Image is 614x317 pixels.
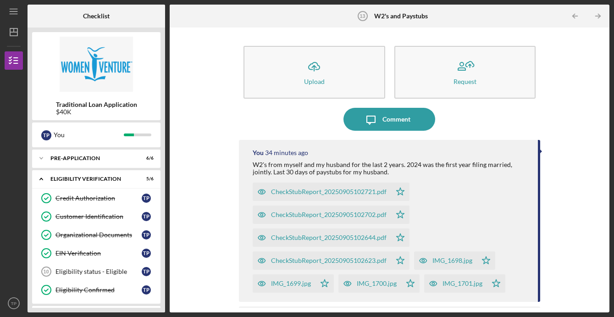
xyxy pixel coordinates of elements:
div: You [54,127,124,143]
button: IMG_1701.jpg [424,274,505,293]
div: CheckStubReport_20250905102623.pdf [271,257,387,264]
b: Traditional Loan Application [56,101,137,108]
tspan: 13 [360,13,365,19]
div: CheckStubReport_20250905102644.pdf [271,234,387,241]
div: Eligibility Verification [50,176,131,182]
div: Comment [382,108,410,131]
button: CheckStubReport_20250905102721.pdf [253,183,409,201]
a: Credit AuthorizationTP [37,189,156,207]
div: Request [454,78,476,85]
b: Checklist [83,12,110,20]
div: Eligibility Confirmed [55,286,142,294]
div: Organizational Documents [55,231,142,239]
div: W2's from myself and my husband for the last 2 years. 2024 was the first year filing married, joi... [253,161,529,176]
div: Pre-Application [50,156,131,161]
button: Upload [243,46,385,99]
text: TP [11,301,17,306]
div: Credit Authorization [55,195,142,202]
div: IMG_1701.jpg [443,280,482,287]
div: EIN Verification [55,250,142,257]
div: T P [142,285,151,295]
div: IMG_1699.jpg [271,280,311,287]
button: Comment [343,108,435,131]
button: Request [394,46,536,99]
button: CheckStubReport_20250905102623.pdf [253,251,409,270]
div: T P [142,230,151,239]
a: 10Eligibility status - EligibleTP [37,262,156,281]
div: IMG_1698.jpg [432,257,472,264]
a: Organizational DocumentsTP [37,226,156,244]
div: T P [142,267,151,276]
div: 6 / 6 [137,156,154,161]
a: Customer IdentificationTP [37,207,156,226]
a: Eligibility ConfirmedTP [37,281,156,299]
button: IMG_1699.jpg [253,274,334,293]
div: T P [142,194,151,203]
b: W2's and Paystubs [374,12,428,20]
div: CheckStubReport_20250905102702.pdf [271,211,387,218]
tspan: 10 [43,269,49,274]
button: CheckStubReport_20250905102644.pdf [253,228,409,247]
div: You [253,149,264,156]
a: EIN VerificationTP [37,244,156,262]
button: IMG_1700.jpg [338,274,420,293]
div: Eligibility status - Eligible [55,268,142,275]
button: CheckStubReport_20250905102702.pdf [253,206,409,224]
div: Upload [304,78,325,85]
button: IMG_1698.jpg [414,251,495,270]
div: $40K [56,108,137,116]
div: T P [41,130,51,140]
div: T P [142,249,151,258]
time: 2025-09-12 12:21 [265,149,308,156]
div: 5 / 6 [137,176,154,182]
img: Product logo [32,37,160,92]
div: IMG_1700.jpg [357,280,397,287]
div: T P [142,212,151,221]
div: CheckStubReport_20250905102721.pdf [271,188,387,195]
button: TP [5,294,23,312]
div: Customer Identification [55,213,142,220]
